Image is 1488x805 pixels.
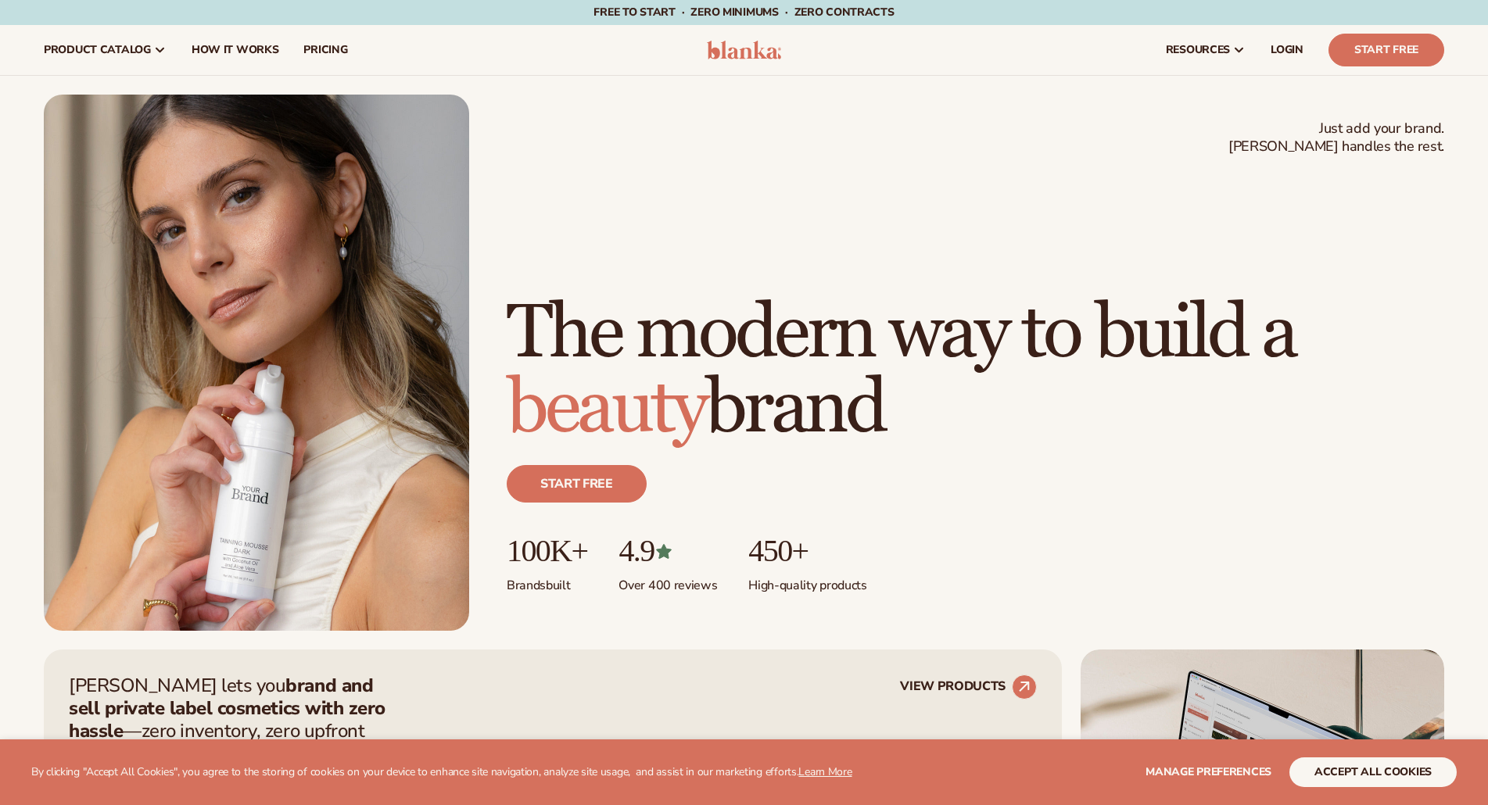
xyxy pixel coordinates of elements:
a: resources [1153,25,1258,75]
button: Manage preferences [1146,757,1271,787]
img: Female holding tanning mousse. [44,95,469,631]
button: accept all cookies [1289,757,1457,787]
a: Start free [507,465,647,503]
p: High-quality products [748,568,866,594]
span: How It Works [192,44,279,56]
span: beauty [507,363,705,454]
p: 100K+ [507,534,587,568]
img: logo [707,41,781,59]
p: 4.9 [619,534,717,568]
span: Manage preferences [1146,764,1271,779]
h1: The modern way to build a brand [507,296,1444,446]
span: resources [1166,44,1230,56]
span: LOGIN [1271,44,1303,56]
span: product catalog [44,44,151,56]
a: Start Free [1328,34,1444,66]
span: Just add your brand. [PERSON_NAME] handles the rest. [1228,120,1444,156]
strong: brand and sell private label cosmetics with zero hassle [69,673,385,743]
a: product catalog [31,25,179,75]
p: 450+ [748,534,866,568]
a: Learn More [798,764,852,779]
p: By clicking "Accept All Cookies", you agree to the storing of cookies on your device to enhance s... [31,766,852,779]
span: Free to start · ZERO minimums · ZERO contracts [593,5,894,20]
a: LOGIN [1258,25,1316,75]
a: pricing [291,25,360,75]
p: Brands built [507,568,587,594]
p: [PERSON_NAME] lets you —zero inventory, zero upfront costs, and we handle fulfillment for you. [69,674,405,764]
span: pricing [303,44,347,56]
a: VIEW PRODUCTS [900,674,1037,699]
p: Over 400 reviews [619,568,717,594]
a: How It Works [179,25,292,75]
